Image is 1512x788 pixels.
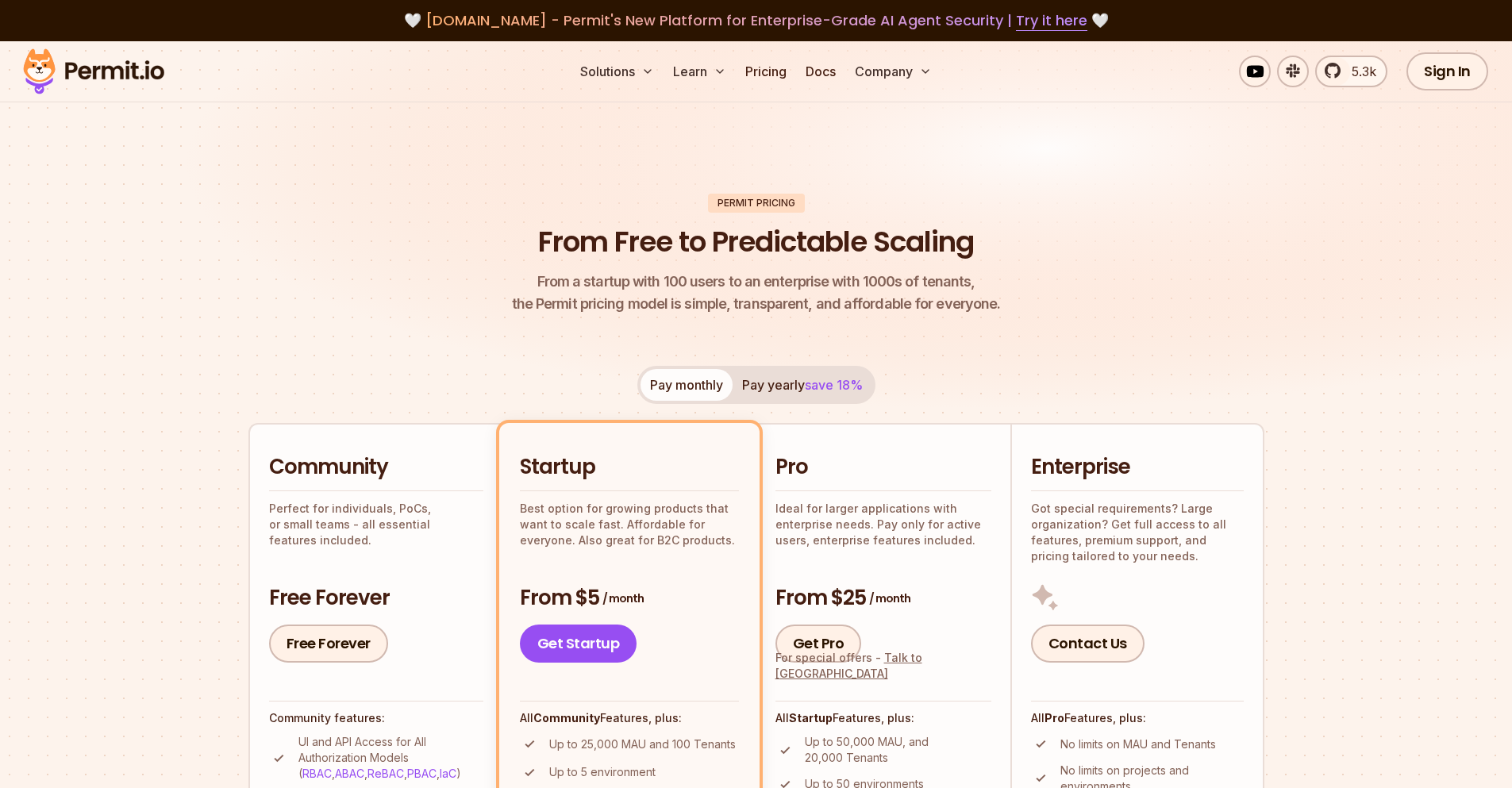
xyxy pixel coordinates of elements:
p: Up to 50,000 MAU, and 20,000 Tenants [805,734,991,766]
span: [DOMAIN_NAME] - Permit's New Platform for Enterprise-Grade AI Agent Security | [425,10,1087,30]
a: Try it here [1016,10,1087,31]
h2: Community [269,453,483,482]
h3: From $25 [775,584,991,613]
strong: Startup [789,711,833,725]
span: From a startup with 100 users to an enterprise with 1000s of tenants, [512,271,1001,293]
img: Permit logo [16,44,171,98]
span: 5.3k [1342,62,1376,81]
strong: Community [533,711,600,725]
h3: From $5 [520,584,739,613]
span: / month [602,590,644,606]
button: Pay yearlysave 18% [733,369,872,401]
a: Get Startup [520,625,637,663]
span: save 18% [805,377,863,393]
p: No limits on MAU and Tenants [1060,736,1216,752]
button: Learn [667,56,733,87]
a: Pricing [739,56,793,87]
p: Ideal for larger applications with enterprise needs. Pay only for active users, enterprise featur... [775,501,991,548]
a: IaC [440,767,456,780]
div: 🤍 🤍 [38,10,1474,32]
button: Solutions [574,56,660,87]
a: ReBAC [367,767,404,780]
h2: Pro [775,453,991,482]
strong: Pro [1045,711,1064,725]
div: Permit Pricing [708,194,805,213]
p: the Permit pricing model is simple, transparent, and affordable for everyone. [512,271,1001,315]
a: PBAC [407,767,437,780]
a: ABAC [335,767,364,780]
h2: Enterprise [1031,453,1244,482]
h1: From Free to Predictable Scaling [538,222,974,262]
p: Best option for growing products that want to scale fast. Affordable for everyone. Also great for... [520,501,739,548]
h4: All Features, plus: [775,710,991,726]
h2: Startup [520,453,739,482]
a: Free Forever [269,625,388,663]
div: For special offers - [775,650,991,682]
span: / month [869,590,910,606]
h4: All Features, plus: [520,710,739,726]
h3: Free Forever [269,584,483,613]
p: UI and API Access for All Authorization Models ( , , , , ) [298,734,483,782]
button: Company [848,56,938,87]
p: Up to 5 environment [549,764,656,780]
a: Docs [799,56,842,87]
a: Contact Us [1031,625,1145,663]
a: RBAC [302,767,332,780]
h4: All Features, plus: [1031,710,1244,726]
a: Get Pro [775,625,862,663]
p: Perfect for individuals, PoCs, or small teams - all essential features included. [269,501,483,548]
p: Up to 25,000 MAU and 100 Tenants [549,736,736,752]
p: Got special requirements? Large organization? Get full access to all features, premium support, a... [1031,501,1244,564]
a: 5.3k [1315,56,1387,87]
h4: Community features: [269,710,483,726]
a: Sign In [1406,52,1488,90]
